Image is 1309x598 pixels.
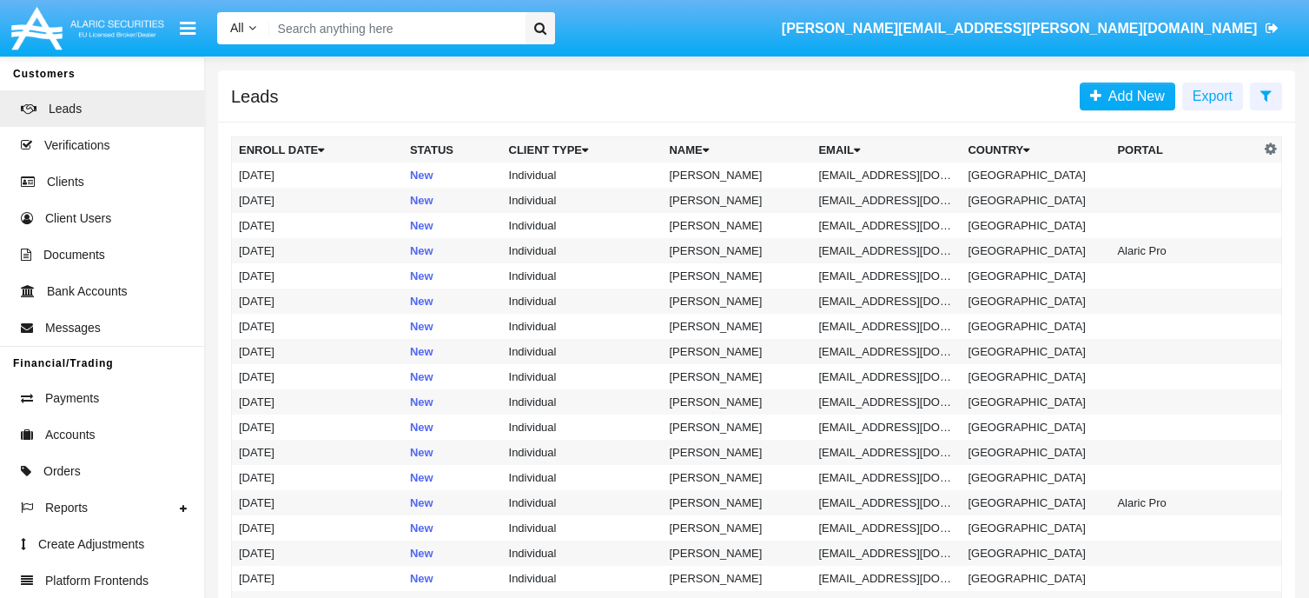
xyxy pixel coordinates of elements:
[961,440,1110,465] td: [GEOGRAPHIC_DATA]
[811,289,961,314] td: [EMAIL_ADDRESS][DOMAIN_NAME]
[403,137,502,163] th: Status
[502,364,663,389] td: Individual
[403,314,502,339] td: New
[230,21,244,35] span: All
[43,246,105,264] span: Documents
[502,263,663,289] td: Individual
[232,465,403,490] td: [DATE]
[45,319,101,337] span: Messages
[662,465,811,490] td: [PERSON_NAME]
[773,4,1287,53] a: [PERSON_NAME][EMAIL_ADDRESS][PERSON_NAME][DOMAIN_NAME]
[403,440,502,465] td: New
[403,566,502,591] td: New
[45,499,88,517] span: Reports
[961,389,1110,415] td: [GEOGRAPHIC_DATA]
[961,415,1110,440] td: [GEOGRAPHIC_DATA]
[502,566,663,591] td: Individual
[811,213,961,238] td: [EMAIL_ADDRESS][DOMAIN_NAME]
[232,389,403,415] td: [DATE]
[662,238,811,263] td: [PERSON_NAME]
[47,173,84,191] span: Clients
[502,163,663,188] td: Individual
[662,137,811,163] th: Name
[662,213,811,238] td: [PERSON_NAME]
[403,289,502,314] td: New
[44,136,109,155] span: Verifications
[403,163,502,188] td: New
[232,163,403,188] td: [DATE]
[403,213,502,238] td: New
[45,389,99,408] span: Payments
[961,263,1110,289] td: [GEOGRAPHIC_DATA]
[232,238,403,263] td: [DATE]
[811,238,961,263] td: [EMAIL_ADDRESS][DOMAIN_NAME]
[662,364,811,389] td: [PERSON_NAME]
[232,339,403,364] td: [DATE]
[811,541,961,566] td: [EMAIL_ADDRESS][DOMAIN_NAME]
[502,515,663,541] td: Individual
[502,188,663,213] td: Individual
[502,490,663,515] td: Individual
[38,535,144,554] span: Create Adjustments
[403,263,502,289] td: New
[961,289,1110,314] td: [GEOGRAPHIC_DATA]
[502,213,663,238] td: Individual
[811,389,961,415] td: [EMAIL_ADDRESS][DOMAIN_NAME]
[9,3,167,54] img: Logo image
[961,541,1110,566] td: [GEOGRAPHIC_DATA]
[502,415,663,440] td: Individual
[232,364,403,389] td: [DATE]
[269,12,519,44] input: Search
[662,389,811,415] td: [PERSON_NAME]
[47,282,128,301] span: Bank Accounts
[961,490,1110,515] td: [GEOGRAPHIC_DATA]
[662,289,811,314] td: [PERSON_NAME]
[662,339,811,364] td: [PERSON_NAME]
[811,566,961,591] td: [EMAIL_ADDRESS][DOMAIN_NAME]
[662,188,811,213] td: [PERSON_NAME]
[662,541,811,566] td: [PERSON_NAME]
[662,415,811,440] td: [PERSON_NAME]
[662,163,811,188] td: [PERSON_NAME]
[811,440,961,465] td: [EMAIL_ADDRESS][DOMAIN_NAME]
[232,213,403,238] td: [DATE]
[811,415,961,440] td: [EMAIL_ADDRESS][DOMAIN_NAME]
[232,263,403,289] td: [DATE]
[961,314,1110,339] td: [GEOGRAPHIC_DATA]
[1110,490,1259,515] td: Alaric Pro
[502,541,663,566] td: Individual
[811,515,961,541] td: [EMAIL_ADDRESS][DOMAIN_NAME]
[1101,89,1165,103] span: Add New
[45,426,96,444] span: Accounts
[231,90,279,103] h5: Leads
[961,188,1110,213] td: [GEOGRAPHIC_DATA]
[232,541,403,566] td: [DATE]
[217,19,269,37] a: All
[662,440,811,465] td: [PERSON_NAME]
[961,137,1110,163] th: Country
[811,314,961,339] td: [EMAIL_ADDRESS][DOMAIN_NAME]
[232,289,403,314] td: [DATE]
[662,490,811,515] td: [PERSON_NAME]
[403,490,502,515] td: New
[45,572,149,590] span: Platform Frontends
[811,364,961,389] td: [EMAIL_ADDRESS][DOMAIN_NAME]
[1110,137,1259,163] th: Portal
[232,314,403,339] td: [DATE]
[1182,83,1243,110] button: Export
[502,137,663,163] th: Client Type
[961,238,1110,263] td: [GEOGRAPHIC_DATA]
[232,566,403,591] td: [DATE]
[403,415,502,440] td: New
[811,339,961,364] td: [EMAIL_ADDRESS][DOMAIN_NAME]
[502,314,663,339] td: Individual
[502,289,663,314] td: Individual
[232,415,403,440] td: [DATE]
[662,314,811,339] td: [PERSON_NAME]
[232,137,403,163] th: Enroll Date
[961,339,1110,364] td: [GEOGRAPHIC_DATA]
[961,163,1110,188] td: [GEOGRAPHIC_DATA]
[961,213,1110,238] td: [GEOGRAPHIC_DATA]
[502,440,663,465] td: Individual
[662,263,811,289] td: [PERSON_NAME]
